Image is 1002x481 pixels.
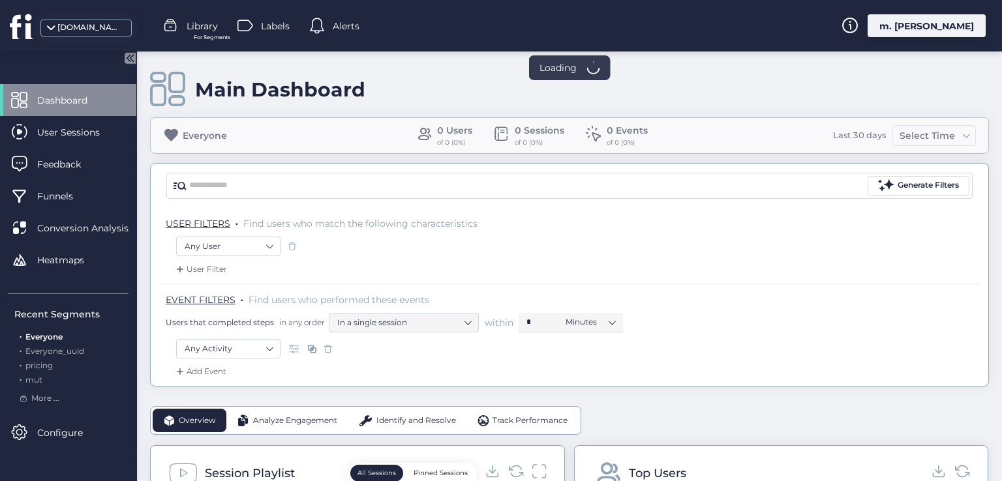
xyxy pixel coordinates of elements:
[253,415,337,427] span: Analyze Engagement
[37,189,93,203] span: Funnels
[31,392,59,405] span: More ...
[539,61,577,75] span: Loading
[37,221,148,235] span: Conversion Analysis
[249,294,429,306] span: Find users who performed these events
[179,415,216,427] span: Overview
[261,19,290,33] span: Labels
[235,215,238,228] span: .
[25,332,63,342] span: Everyone
[25,375,42,385] span: mut
[20,343,22,356] span: .
[25,360,53,370] span: pricing
[37,157,100,171] span: Feedback
[20,358,22,370] span: .
[20,372,22,385] span: .
[174,365,226,378] div: Add Event
[37,93,107,108] span: Dashboard
[37,125,119,139] span: User Sessions
[337,313,470,332] nz-select-item: In a single session
[376,415,456,427] span: Identify and Resolve
[37,426,102,440] span: Configure
[166,218,230,229] span: USER FILTERS
[898,179,959,192] div: Generate Filters
[14,307,129,321] div: Recent Segments
[185,237,272,256] nz-select-item: Any User
[868,14,986,37] div: m. [PERSON_NAME]
[185,339,272,358] nz-select-item: Any Activity
[566,312,615,332] nz-select-item: Minutes
[277,317,325,328] span: in any order
[868,176,969,196] button: Generate Filters
[243,218,478,229] span: Find users who match the following characteristics
[166,317,274,328] span: Users that completed steps
[166,294,235,306] span: EVENT FILTERS
[174,263,227,276] div: User Filter
[20,329,22,342] span: .
[241,291,243,304] span: .
[57,22,123,34] div: [DOMAIN_NAME]
[493,415,568,427] span: Track Performance
[333,19,359,33] span: Alerts
[25,346,84,356] span: Everyone_uuid
[37,253,104,267] span: Heatmaps
[194,33,230,42] span: For Segments
[485,316,513,329] span: within
[195,78,365,102] div: Main Dashboard
[187,19,218,33] span: Library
